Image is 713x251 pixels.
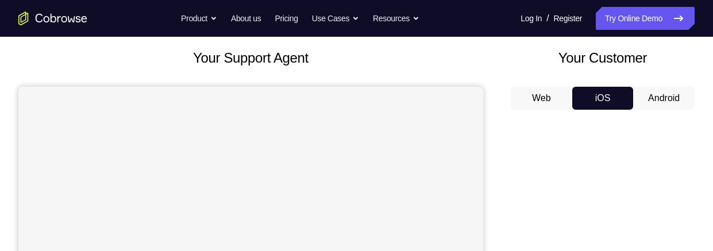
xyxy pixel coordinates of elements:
[511,87,572,110] button: Web
[596,7,695,30] a: Try Online Demo
[18,48,483,68] h2: Your Support Agent
[275,7,298,30] a: Pricing
[312,7,359,30] button: Use Cases
[572,87,634,110] button: iOS
[181,7,217,30] button: Product
[511,48,695,68] h2: Your Customer
[18,11,87,25] a: Go to the home page
[231,7,261,30] a: About us
[546,11,549,25] span: /
[633,87,695,110] button: Android
[521,7,542,30] a: Log In
[554,7,582,30] a: Register
[373,7,419,30] button: Resources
